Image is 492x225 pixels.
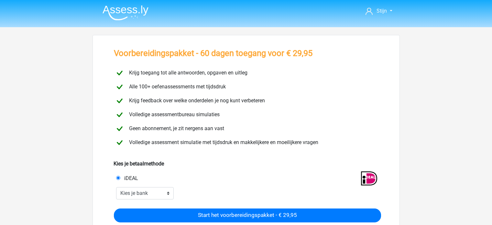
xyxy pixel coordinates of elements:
[126,125,224,131] span: Geen abonnement, je zit nergens aan vast
[126,139,318,145] span: Volledige assessment simulatie met tijdsdruk en makkelijkere en moeilijkere vragen
[126,84,226,90] span: Alle 100+ oefenassessments met tijdsdruk
[114,161,164,167] b: Kies je betaalmethode
[114,48,312,58] h3: Voorbereidingspakket - 60 dagen toegang voor € 29,95
[114,109,125,120] img: checkmark
[114,95,125,107] img: checkmark
[126,70,247,76] span: Krijg toegang tot alle antwoorden, opgaven en uitleg
[377,8,387,14] span: Stijn
[363,7,395,15] a: Stijn
[114,208,381,222] input: Start het voorbereidingspakket - € 29,95
[126,97,265,104] span: Krijg feedback over welke onderdelen je nog kunt verbeteren
[122,175,138,181] span: iDEAL
[126,111,220,118] span: Volledige assessmentbureau simulaties
[114,81,125,93] img: checkmark
[114,67,125,79] img: checkmark
[103,5,148,20] img: Assessly
[114,137,125,148] img: checkmark
[114,123,125,134] img: checkmark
